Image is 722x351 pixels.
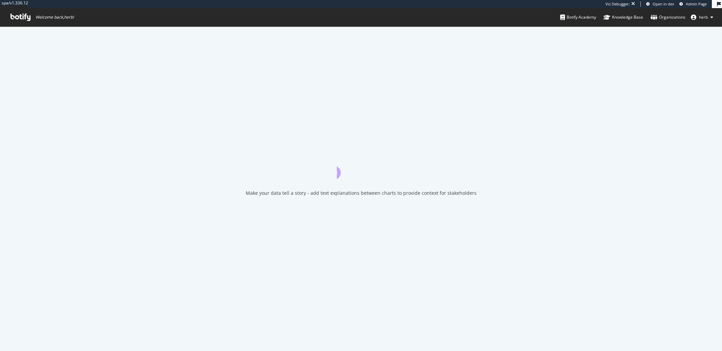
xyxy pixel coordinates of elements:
a: Open in dev [646,1,674,7]
div: Viz Debugger: [606,1,630,7]
button: herb [685,12,719,23]
div: Knowledge Base [604,14,643,21]
span: herb [699,14,708,20]
a: Knowledge Base [604,8,643,26]
div: Botify Academy [560,14,596,21]
span: Admin Page [686,1,707,6]
div: Organizations [651,14,685,21]
a: Admin Page [679,1,707,7]
span: Welcome back, herb ! [36,15,74,20]
a: Botify Academy [560,8,596,26]
span: Open in dev [653,1,674,6]
a: Organizations [651,8,685,26]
